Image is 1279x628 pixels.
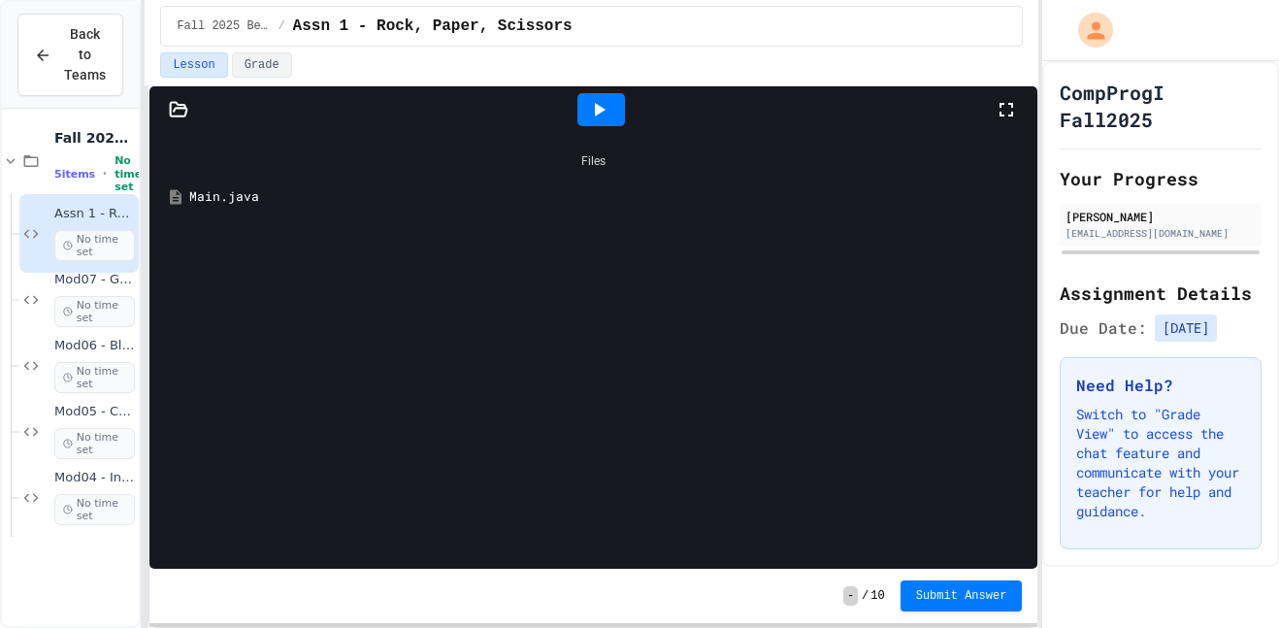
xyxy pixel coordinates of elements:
span: Mod05 - Conditionals [54,404,135,420]
div: My Account [1058,8,1118,52]
span: • [103,166,107,182]
h3: Need Help? [1076,374,1245,397]
p: Switch to "Grade View" to access the chat feature and communicate with your teacher for help and ... [1076,405,1245,521]
span: Mod04 - Intro to Java [54,470,135,486]
span: Assn 1 - Rock, Paper, Scissors [293,15,573,38]
span: Due Date: [1060,316,1147,340]
span: Mod06 - Blocking Input [54,338,135,354]
span: 5 items [54,168,95,181]
span: No time set [54,362,135,393]
span: No time set [54,296,135,327]
h2: Your Progress [1060,165,1262,192]
span: - [843,586,858,606]
span: Submit Answer [916,588,1007,604]
span: / [862,588,869,604]
h2: Assignment Details [1060,280,1262,307]
button: Back to Teams [17,14,123,96]
span: Mod07 - Getting Loopy [54,272,135,288]
span: No time set [54,494,135,525]
span: Fall 2025 Bell 6 [177,18,270,34]
span: No time set [54,230,135,261]
div: Main.java [189,187,1026,207]
span: Back to Teams [63,24,107,85]
span: No time set [54,428,135,459]
span: Fall 2025 Bell 6 [54,129,135,147]
button: Submit Answer [901,580,1023,611]
span: Assn 1 - Rock, Paper, Scissors [54,206,135,222]
iframe: chat widget [1197,550,1260,609]
h1: CompProgI Fall2025 [1060,79,1262,133]
span: [DATE] [1155,314,1217,342]
button: Grade [232,52,292,78]
span: 10 [870,588,884,604]
div: [PERSON_NAME] [1066,208,1256,225]
iframe: chat widget [1118,466,1260,548]
span: / [278,18,284,34]
span: No time set [115,154,142,193]
div: Files [159,143,1028,180]
div: [EMAIL_ADDRESS][DOMAIN_NAME] [1066,226,1256,241]
button: Lesson [160,52,227,78]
